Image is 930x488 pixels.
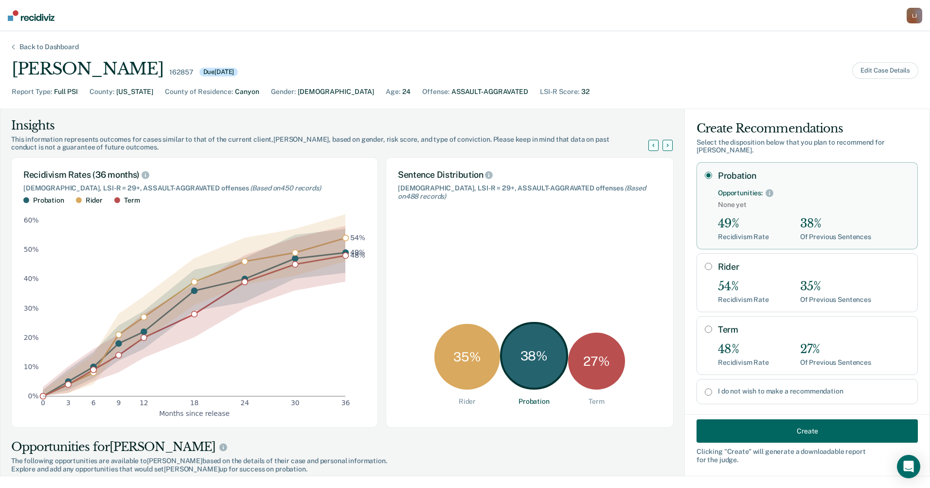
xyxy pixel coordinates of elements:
[12,87,52,97] div: Report Type :
[117,399,121,407] text: 9
[271,87,296,97] div: Gender :
[11,465,674,473] span: Explore and add any opportunities that would set [PERSON_NAME] up for success on probation.
[350,251,365,259] text: 48%
[169,68,193,76] div: 162857
[718,280,769,294] div: 54%
[519,397,550,406] div: Probation
[907,8,922,23] button: LJ
[718,189,763,197] div: Opportunities:
[23,169,366,180] div: Recidivism Rates (36 months)
[12,59,163,79] div: [PERSON_NAME]
[54,87,78,97] div: Full PSI
[86,196,103,205] div: Rider
[91,399,96,407] text: 6
[240,399,249,407] text: 24
[298,87,374,97] div: [DEMOGRAPHIC_DATA]
[434,324,500,390] div: 35 %
[11,135,660,152] div: This information represents outcomes for cases similar to that of the current client, [PERSON_NAM...
[451,87,528,97] div: ASSAULT-AGGRAVATED
[291,399,300,407] text: 30
[718,262,910,272] label: Rider
[24,304,39,312] text: 30%
[24,216,39,224] text: 60%
[8,10,54,21] img: Recidiviz
[24,333,39,341] text: 20%
[24,275,39,282] text: 40%
[41,399,350,407] g: x-axis tick label
[235,87,259,97] div: Canyon
[718,358,769,367] div: Recidivism Rate
[800,280,871,294] div: 35%
[124,196,140,205] div: Term
[398,184,662,201] div: [DEMOGRAPHIC_DATA], LSI-R = 29+, ASSAULT-AGGRAVATED offenses
[568,333,625,390] div: 27 %
[159,409,230,417] text: Months since release
[800,217,871,231] div: 38%
[697,448,918,464] div: Clicking " Create " will generate a downloadable report for the judge.
[402,87,411,97] div: 24
[718,342,769,357] div: 48%
[116,87,153,97] div: [US_STATE]
[165,87,233,97] div: County of Residence :
[422,87,449,97] div: Offense :
[718,217,769,231] div: 49%
[24,216,39,400] g: y-axis tick label
[386,87,400,97] div: Age :
[459,397,476,406] div: Rider
[852,62,918,79] button: Edit Case Details
[40,235,349,399] g: dot
[89,87,114,97] div: County :
[907,8,922,23] div: L J
[23,184,366,192] div: [DEMOGRAPHIC_DATA], LSI-R = 29+, ASSAULT-AGGRAVATED offenses
[199,68,238,76] div: Due [DATE]
[159,409,230,417] g: x-axis label
[11,439,674,455] div: Opportunities for [PERSON_NAME]
[697,138,918,155] div: Select the disposition below that you plan to recommend for [PERSON_NAME] .
[540,87,579,97] div: LSI-R Score :
[140,399,148,407] text: 12
[350,234,365,242] text: 54%
[28,392,39,400] text: 0%
[66,399,71,407] text: 3
[350,234,365,259] g: text
[697,419,918,443] button: Create
[718,296,769,304] div: Recidivism Rate
[24,362,39,370] text: 10%
[11,457,674,465] span: The following opportunities are available to [PERSON_NAME] based on the details of their case and...
[718,387,910,395] label: I do not wish to make a recommendation
[697,121,918,136] div: Create Recommendations
[350,248,365,256] text: 49%
[341,399,350,407] text: 36
[33,196,64,205] div: Probation
[41,399,45,407] text: 0
[800,233,871,241] div: Of Previous Sentences
[11,118,660,133] div: Insights
[800,296,871,304] div: Of Previous Sentences
[190,399,199,407] text: 18
[800,358,871,367] div: Of Previous Sentences
[718,170,910,181] label: Probation
[718,201,910,209] span: None yet
[398,169,662,180] div: Sentence Distribution
[589,397,604,406] div: Term
[250,184,321,192] span: (Based on 450 records )
[24,245,39,253] text: 50%
[43,214,345,396] g: area
[800,342,871,357] div: 27%
[398,184,646,200] span: (Based on 488 records )
[718,233,769,241] div: Recidivism Rate
[897,455,920,478] div: Open Intercom Messenger
[8,43,90,51] div: Back to Dashboard
[581,87,590,97] div: 32
[500,322,568,390] div: 38 %
[718,324,910,335] label: Term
